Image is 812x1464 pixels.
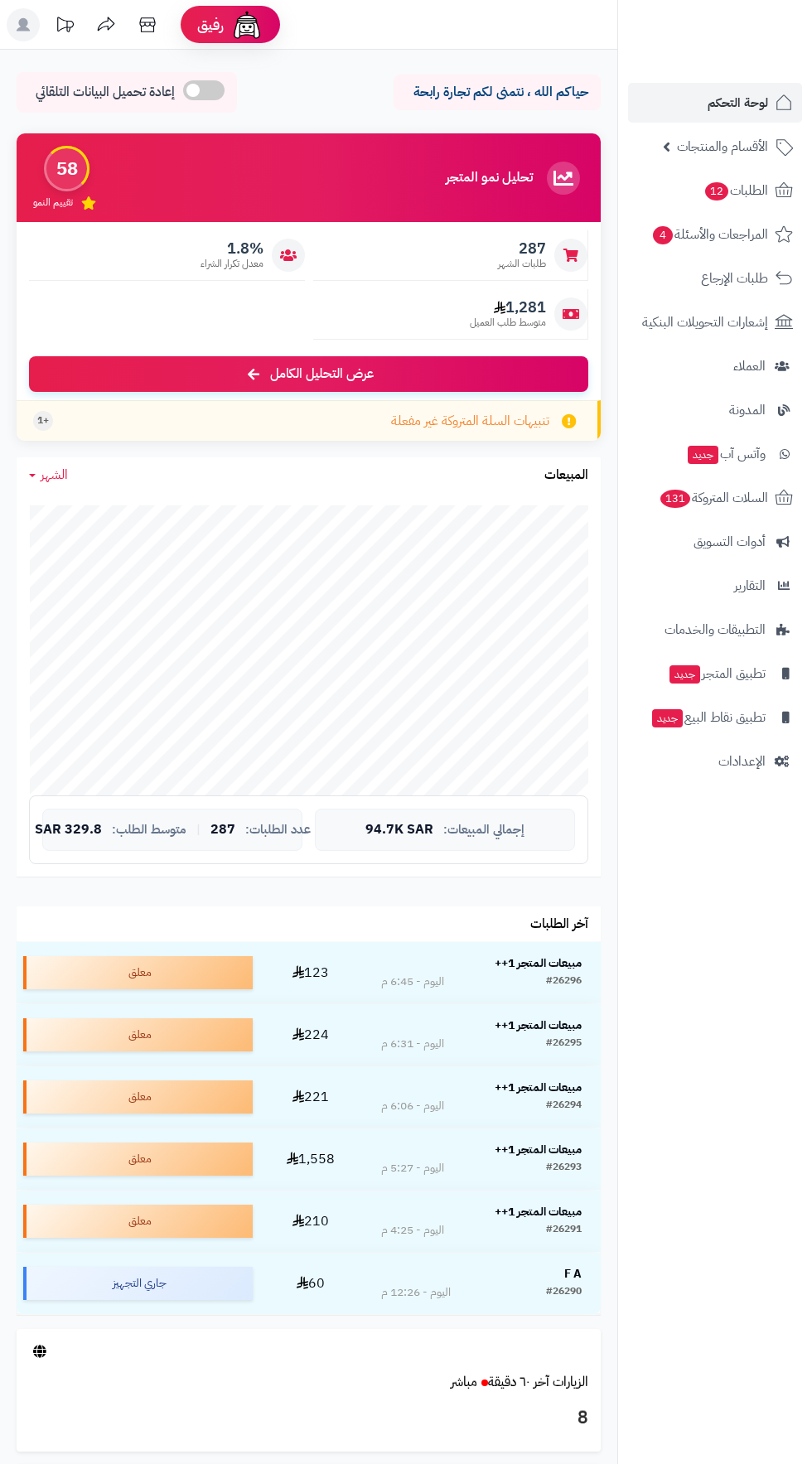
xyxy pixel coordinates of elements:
span: 12 [705,182,728,201]
span: 1,281 [470,298,546,316]
a: الطلبات12 [628,171,802,210]
h3: المبيعات [544,468,588,483]
a: السلات المتروكة131 [628,478,802,518]
a: الشهر [29,466,68,485]
small: مباشر [451,1372,477,1392]
td: 224 [259,1004,361,1065]
div: معلق [23,956,253,989]
span: تنبيهات السلة المتروكة غير مفعلة [391,412,549,431]
span: إجمالي المبيعات: [443,823,524,837]
td: 60 [259,1253,361,1314]
div: اليوم - 6:31 م [381,1036,444,1052]
span: المراجعات والأسئلة [651,223,768,246]
span: إعادة تحميل البيانات التلقائي [36,83,175,102]
span: 94.7K SAR [365,823,433,838]
strong: مبيعات المتجر 1++ [495,1079,582,1096]
td: 123 [259,942,361,1003]
strong: مبيعات المتجر 1++ [495,954,582,972]
span: معدل تكرار الشراء [201,257,263,271]
a: عرض التحليل الكامل [29,356,588,392]
span: التطبيقات والخدمات [665,618,766,641]
span: 329.8 SAR [35,823,102,838]
span: +1 [37,413,49,428]
strong: مبيعات المتجر 1++ [495,1203,582,1220]
div: جاري التجهيز [23,1267,253,1300]
div: اليوم - 6:06 م [381,1098,444,1114]
span: 4 [653,226,673,244]
span: طلبات الإرجاع [701,267,768,290]
span: تطبيق نقاط البيع [650,706,766,729]
strong: F A [564,1265,582,1283]
span: تقييم النمو [33,196,73,210]
span: رفيق [197,15,224,35]
span: 131 [660,490,690,508]
td: 210 [259,1191,361,1252]
h3: 8 [29,1404,588,1433]
a: الزيارات آخر ٦٠ دقيقةمباشر [451,1372,588,1392]
a: إشعارات التحويلات البنكية [628,302,802,342]
div: #26290 [546,1284,582,1301]
span: إشعارات التحويلات البنكية [642,311,768,334]
a: المراجعات والأسئلة4 [628,215,802,254]
div: #26291 [546,1222,582,1239]
img: ai-face.png [230,8,263,41]
div: اليوم - 4:25 م [381,1222,444,1239]
a: المدونة [628,390,802,430]
div: معلق [23,1080,253,1114]
strong: مبيعات المتجر 1++ [495,1141,582,1158]
h3: آخر الطلبات [530,917,588,932]
div: اليوم - 12:26 م [381,1284,451,1301]
span: أدوات التسويق [694,530,766,553]
span: متوسط طلب العميل [470,316,546,330]
div: معلق [23,1143,253,1176]
span: جديد [652,709,683,727]
span: الشهر [41,465,68,485]
td: 221 [259,1066,361,1128]
span: السلات المتروكة [659,486,768,510]
a: تطبيق نقاط البيعجديد [628,698,802,737]
a: لوحة التحكم [628,83,802,123]
span: المدونة [729,399,766,422]
span: الإعدادات [718,750,766,773]
span: جديد [688,446,718,464]
div: #26295 [546,1036,582,1052]
div: #26293 [546,1160,582,1177]
a: العملاء [628,346,802,386]
span: تطبيق المتجر [668,662,766,685]
div: #26294 [546,1098,582,1114]
a: الإعدادات [628,742,802,781]
span: 1.8% [201,239,263,258]
td: 1,558 [259,1128,361,1190]
span: الأقسام والمنتجات [677,135,768,158]
span: وآتس آب [686,442,766,466]
a: التطبيقات والخدمات [628,610,802,650]
a: أدوات التسويق [628,522,802,562]
span: | [196,824,201,836]
div: معلق [23,1018,253,1051]
div: اليوم - 6:45 م [381,974,444,990]
span: عدد الطلبات: [245,823,311,837]
p: حياكم الله ، نتمنى لكم تجارة رابحة [406,83,588,102]
div: اليوم - 5:27 م [381,1160,444,1177]
div: معلق [23,1205,253,1238]
strong: مبيعات المتجر 1++ [495,1017,582,1034]
a: تطبيق المتجرجديد [628,654,802,693]
div: #26296 [546,974,582,990]
span: العملاء [733,355,766,378]
span: جديد [669,665,700,684]
h3: تحليل نمو المتجر [446,171,533,186]
span: 287 [498,239,546,258]
a: طلبات الإرجاع [628,258,802,298]
span: التقارير [734,574,766,597]
a: التقارير [628,566,802,606]
span: الطلبات [703,179,768,202]
a: وآتس آبجديد [628,434,802,474]
span: 287 [210,823,235,838]
a: تحديثات المنصة [44,8,85,46]
span: متوسط الطلب: [112,823,186,837]
span: عرض التحليل الكامل [270,365,374,384]
span: لوحة التحكم [708,91,768,114]
span: طلبات الشهر [498,257,546,271]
